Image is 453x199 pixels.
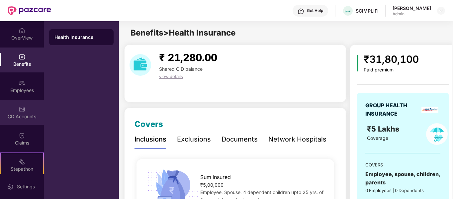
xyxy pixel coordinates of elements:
[15,183,37,190] div: Settings
[159,51,217,63] span: ₹ 21,280.00
[222,134,258,145] div: Documents
[393,5,431,11] div: [PERSON_NAME]
[356,8,379,14] div: SCIMPLIFI
[421,107,438,113] img: insurerLogo
[19,53,25,60] img: svg+xml;base64,PHN2ZyBpZD0iQmVuZWZpdHMiIHhtbG5zPSJodHRwOi8vd3d3LnczLm9yZy8yMDAwL3N2ZyIgd2lkdGg9Ij...
[200,173,231,181] span: Sum Insured
[131,28,235,38] span: Benefits > Health Insurance
[1,166,43,172] div: Stepathon
[365,161,440,168] div: COVERS
[19,27,25,34] img: svg+xml;base64,PHN2ZyBpZD0iSG9tZSIgeG1sbnM9Imh0dHA6Ly93d3cudzMub3JnLzIwMDAvc3ZnIiB3aWR0aD0iMjAiIG...
[135,134,166,145] div: Inclusions
[19,106,25,113] img: svg+xml;base64,PHN2ZyBpZD0iQ0RfQWNjb3VudHMiIGRhdGEtbmFtZT0iQ0QgQWNjb3VudHMiIHhtbG5zPSJodHRwOi8vd3...
[54,34,108,41] div: Health Insurance
[19,158,25,165] img: svg+xml;base64,PHN2ZyB4bWxucz0iaHR0cDovL3d3dy53My5vcmcvMjAwMC9zdmciIHdpZHRoPSIyMSIgaGVpZ2h0PSIyMC...
[357,55,358,71] img: icon
[364,51,419,67] div: ₹31,80,100
[7,183,14,190] img: svg+xml;base64,PHN2ZyBpZD0iU2V0dGluZy0yMHgyMCIgeG1sbnM9Imh0dHA6Ly93d3cudzMub3JnLzIwMDAvc3ZnIiB3aW...
[367,125,401,133] span: ₹5 Lakhs
[365,101,419,118] div: GROUP HEALTH INSURANCE
[135,119,163,129] span: Covers
[268,134,326,145] div: Network Hospitals
[364,67,419,73] div: Paid premium
[393,11,431,17] div: Admin
[307,8,323,13] div: Get Help
[365,187,440,194] div: 0 Employees | 0 Dependents
[343,9,353,14] img: transparent%20(1).png
[19,132,25,139] img: svg+xml;base64,PHN2ZyBpZD0iQ2xhaW0iIHhtbG5zPSJodHRwOi8vd3d3LnczLm9yZy8yMDAwL3N2ZyIgd2lkdGg9IjIwIi...
[19,80,25,86] img: svg+xml;base64,PHN2ZyBpZD0iRW1wbG95ZWVzIiB4bWxucz0iaHR0cDovL3d3dy53My5vcmcvMjAwMC9zdmciIHdpZHRoPS...
[8,6,51,15] img: New Pazcare Logo
[438,8,444,13] img: svg+xml;base64,PHN2ZyBpZD0iRHJvcGRvd24tMzJ4MzIiIHhtbG5zPSJodHRwOi8vd3d3LnczLm9yZy8yMDAwL3N2ZyIgd2...
[298,8,304,15] img: svg+xml;base64,PHN2ZyBpZD0iSGVscC0zMngzMiIgeG1sbnM9Imh0dHA6Ly93d3cudzMub3JnLzIwMDAvc3ZnIiB3aWR0aD...
[200,181,325,189] div: ₹5,00,000
[177,134,211,145] div: Exclusions
[367,135,388,141] span: Coverage
[159,66,203,72] span: Shared C.D balance
[365,170,440,187] div: Employee, spouse, children, parents
[130,54,151,76] img: download
[426,123,448,145] img: policyIcon
[159,74,183,79] span: view details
